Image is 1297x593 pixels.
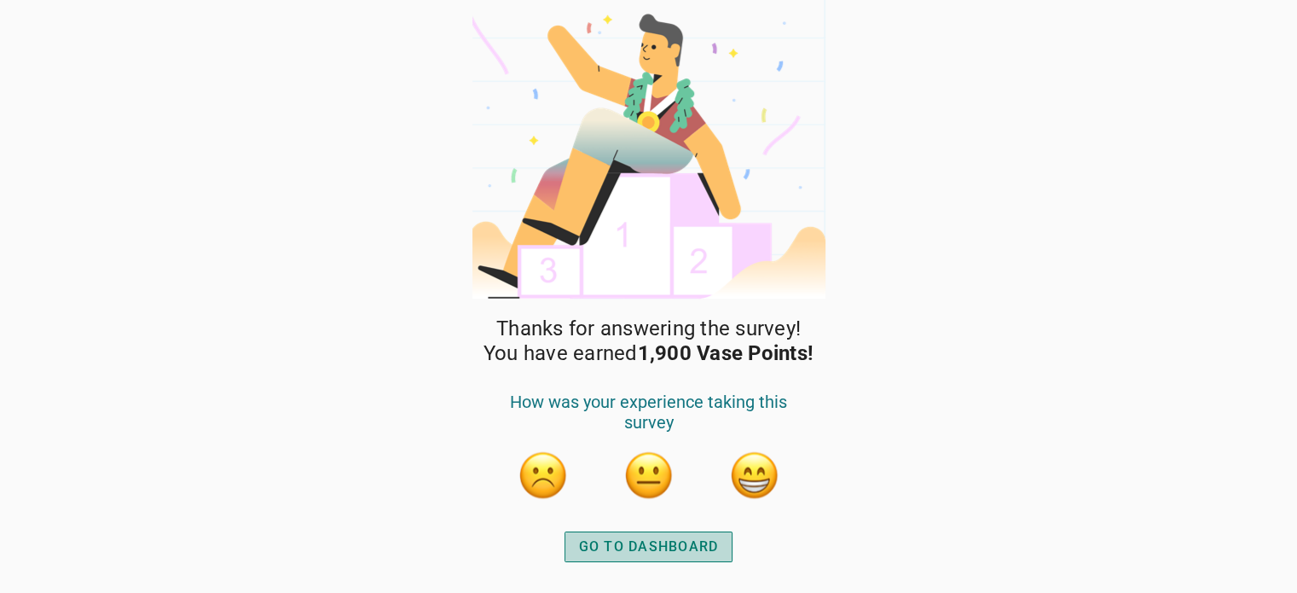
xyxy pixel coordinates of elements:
[579,537,719,557] div: GO TO DASHBOARD
[638,341,814,365] strong: 1,900 Vase Points!
[483,341,814,366] span: You have earned
[496,317,801,341] span: Thanks for answering the survey!
[565,532,733,562] button: GO TO DASHBOARD
[490,392,808,450] div: How was your experience taking this survey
